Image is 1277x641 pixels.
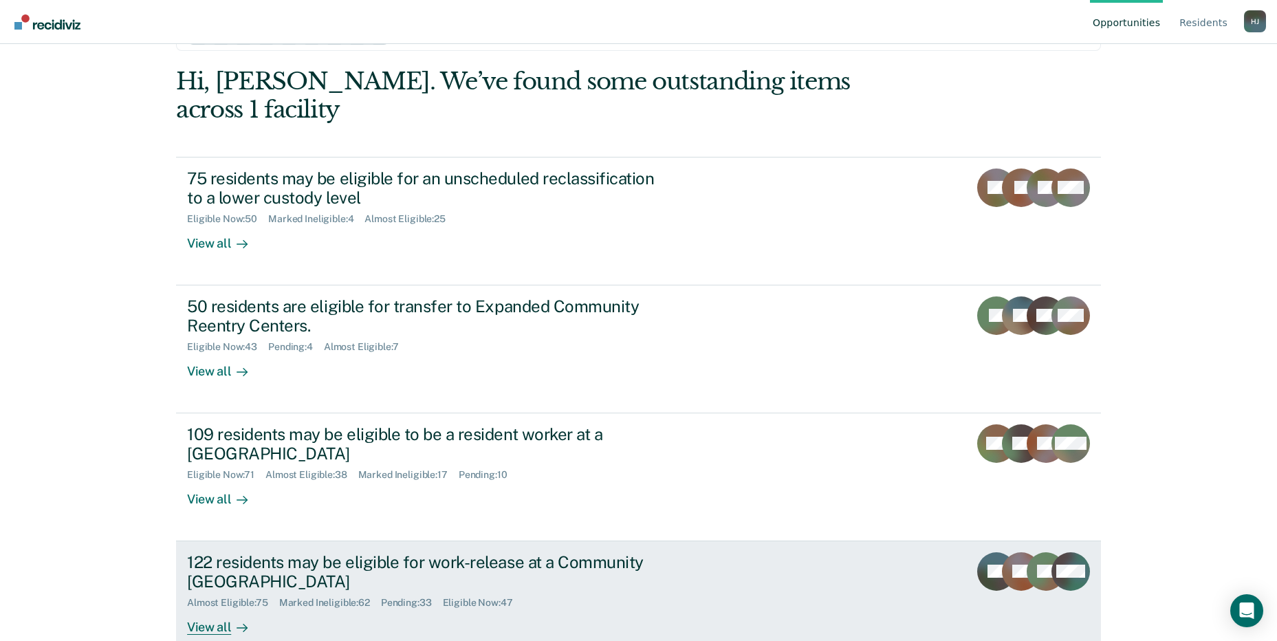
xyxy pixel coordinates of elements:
[187,341,268,353] div: Eligible Now : 43
[1230,594,1263,627] div: Open Intercom Messenger
[187,296,670,336] div: 50 residents are eligible for transfer to Expanded Community Reentry Centers.
[187,552,670,592] div: 122 residents may be eligible for work-release at a Community [GEOGRAPHIC_DATA]
[176,285,1101,413] a: 50 residents are eligible for transfer to Expanded Community Reentry Centers.Eligible Now:43Pendi...
[176,157,1101,285] a: 75 residents may be eligible for an unscheduled reclassification to a lower custody levelEligible...
[268,213,364,225] div: Marked Ineligible : 4
[268,341,324,353] div: Pending : 4
[279,597,381,609] div: Marked Ineligible : 62
[443,597,524,609] div: Eligible Now : 47
[187,597,279,609] div: Almost Eligible : 75
[176,67,916,124] div: Hi, [PERSON_NAME]. We’ve found some outstanding items across 1 facility
[187,609,264,635] div: View all
[187,353,264,380] div: View all
[381,597,443,609] div: Pending : 33
[187,481,264,508] div: View all
[187,169,670,208] div: 75 residents may be eligible for an unscheduled reclassification to a lower custody level
[358,469,459,481] div: Marked Ineligible : 17
[324,341,410,353] div: Almost Eligible : 7
[265,469,358,481] div: Almost Eligible : 38
[187,469,265,481] div: Eligible Now : 71
[1244,10,1266,32] button: Profile dropdown button
[1244,10,1266,32] div: H J
[187,424,670,464] div: 109 residents may be eligible to be a resident worker at a [GEOGRAPHIC_DATA]
[187,213,268,225] div: Eligible Now : 50
[176,413,1101,541] a: 109 residents may be eligible to be a resident worker at a [GEOGRAPHIC_DATA]Eligible Now:71Almost...
[187,225,264,252] div: View all
[364,213,457,225] div: Almost Eligible : 25
[459,469,519,481] div: Pending : 10
[14,14,80,30] img: Recidiviz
